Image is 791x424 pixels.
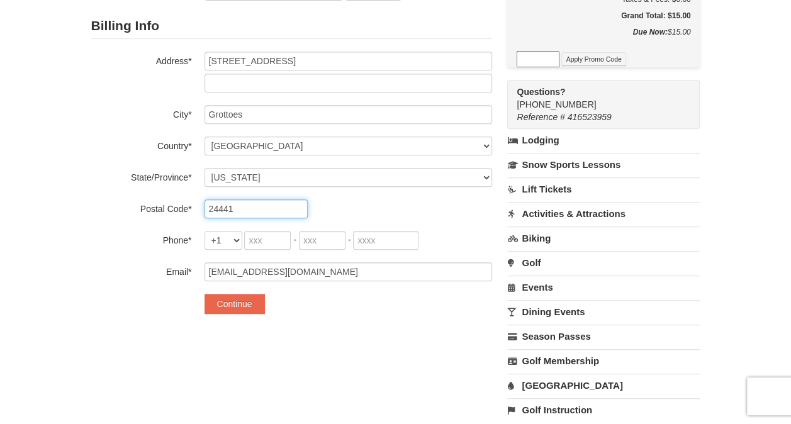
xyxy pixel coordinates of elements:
[91,13,492,39] h2: Billing Info
[632,28,667,36] strong: Due Now:
[205,105,492,124] input: City
[507,325,700,348] a: Season Passes
[348,235,351,245] span: -
[517,112,564,122] span: Reference #
[299,231,345,250] input: xxx
[507,276,700,299] a: Events
[507,300,700,323] a: Dining Events
[91,52,192,67] label: Address*
[91,105,192,121] label: City*
[205,199,308,218] input: Postal Code
[205,262,492,281] input: Email
[507,226,700,250] a: Biking
[353,231,418,250] input: xxxx
[517,86,677,109] span: [PHONE_NUMBER]
[293,235,296,245] span: -
[517,87,565,97] strong: Questions?
[91,262,192,278] label: Email*
[507,398,700,421] a: Golf Instruction
[91,137,192,152] label: Country*
[507,177,700,201] a: Lift Tickets
[561,52,626,66] button: Apply Promo Code
[517,26,690,51] div: $15.00
[507,374,700,397] a: [GEOGRAPHIC_DATA]
[507,129,700,152] a: Lodging
[568,112,612,122] span: 416523959
[244,231,291,250] input: xxx
[91,168,192,184] label: State/Province*
[91,231,192,247] label: Phone*
[205,52,492,70] input: Billing Info
[507,251,700,274] a: Golf
[507,349,700,372] a: Golf Membership
[517,9,690,22] h5: Grand Total: $15.00
[507,153,700,176] a: Snow Sports Lessons
[205,294,265,314] button: Continue
[91,199,192,215] label: Postal Code*
[507,202,700,225] a: Activities & Attractions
